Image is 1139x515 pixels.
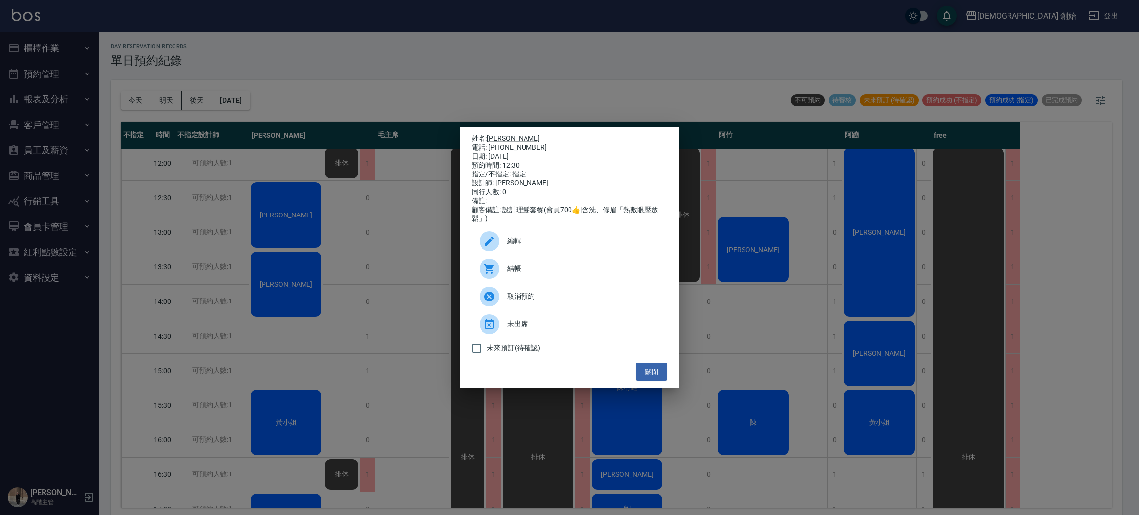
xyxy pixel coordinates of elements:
[472,283,667,310] div: 取消預約
[636,363,667,381] button: 關閉
[487,343,540,353] span: 未來預訂(待確認)
[472,206,667,223] div: 顧客備註: 設計理髮套餐(會員700👍|含洗、修眉「熱敷眼壓放鬆」)
[487,134,540,142] a: [PERSON_NAME]
[472,188,667,197] div: 同行人數: 0
[472,227,667,255] div: 編輯
[472,197,667,206] div: 備註:
[472,179,667,188] div: 設計師: [PERSON_NAME]
[472,170,667,179] div: 指定/不指定: 指定
[472,310,667,338] div: 未出席
[472,152,667,161] div: 日期: [DATE]
[472,143,667,152] div: 電話: [PHONE_NUMBER]
[507,291,659,301] span: 取消預約
[472,255,667,283] a: 結帳
[472,161,667,170] div: 預約時間: 12:30
[507,263,659,274] span: 結帳
[472,134,667,143] p: 姓名:
[507,236,659,246] span: 編輯
[507,319,659,329] span: 未出席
